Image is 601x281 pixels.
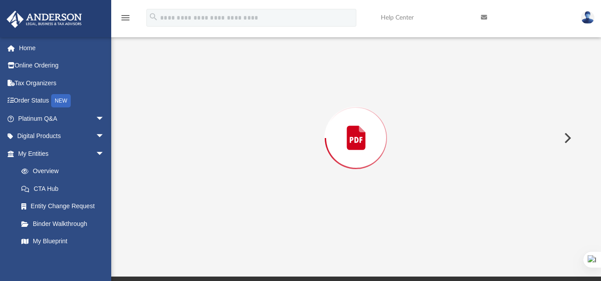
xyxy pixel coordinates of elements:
a: Platinum Q&Aarrow_drop_down [6,110,118,127]
img: User Pic [581,11,594,24]
a: CTA Hub [12,180,118,198]
i: search [149,12,158,22]
a: menu [120,17,131,23]
a: Tax Due Dates [12,250,118,268]
img: Anderson Advisors Platinum Portal [4,11,85,28]
a: My Entitiesarrow_drop_down [6,145,118,162]
a: Digital Productsarrow_drop_down [6,127,118,145]
a: Tax Organizers [6,74,118,92]
span: arrow_drop_down [96,127,113,146]
a: Entity Change Request [12,198,118,215]
div: NEW [51,94,71,107]
a: Home [6,39,118,57]
span: arrow_drop_down [96,145,113,163]
a: Order StatusNEW [6,92,118,110]
span: arrow_drop_down [96,110,113,128]
button: Next File [557,126,577,150]
a: Overview [12,162,118,180]
a: Online Ordering [6,57,118,75]
a: My Blueprint [12,233,113,250]
a: Binder Walkthrough [12,215,118,233]
i: menu [120,12,131,23]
